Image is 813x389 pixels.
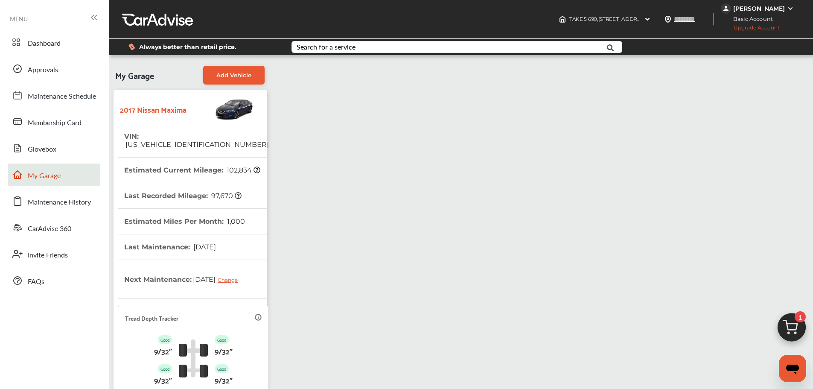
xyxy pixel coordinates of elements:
th: Estimated Miles Per Month : [124,209,245,234]
a: Add Vehicle [203,66,265,85]
a: Maintenance History [8,190,100,212]
strong: 2017 Nissan Maxima [120,102,186,116]
img: tire_track_logo.b900bcbc.svg [179,339,208,377]
th: Estimated Current Mileage : [124,158,260,183]
span: 97,670 [210,192,242,200]
span: Upgrade Account [721,24,780,35]
div: [PERSON_NAME] [733,5,785,12]
span: Glovebox [28,144,56,155]
span: [DATE] [192,269,244,290]
span: 1,000 [226,217,245,225]
img: Vehicle [186,94,254,124]
div: Change [218,277,242,283]
a: Membership Card [8,111,100,133]
div: Search for a service [297,44,356,50]
span: Dashboard [28,38,61,49]
img: header-divider.bc55588e.svg [713,13,714,26]
span: Invite Friends [28,250,68,261]
p: 9/32" [154,373,172,386]
img: cart_icon.3d0951e8.svg [771,309,812,350]
p: Good [215,335,229,344]
span: Add Vehicle [216,72,251,79]
span: 1 [795,311,806,322]
img: dollor_label_vector.a70140d1.svg [128,43,135,50]
span: CarAdvise 360 [28,223,71,234]
iframe: Button to launch messaging window [779,355,806,382]
p: 9/32" [215,344,233,357]
span: [DATE] [192,243,216,251]
a: Approvals [8,58,100,80]
a: Dashboard [8,31,100,53]
img: header-home-logo.8d720a4f.svg [559,16,566,23]
a: My Garage [8,164,100,186]
p: Good [158,364,172,373]
span: Maintenance Schedule [28,91,96,102]
span: FAQs [28,276,44,287]
a: Glovebox [8,137,100,159]
p: 9/32" [154,344,172,357]
span: Approvals [28,64,58,76]
a: Invite Friends [8,243,100,265]
p: Good [158,335,172,344]
a: CarAdvise 360 [8,216,100,239]
p: Good [215,364,229,373]
span: 102,834 [225,166,260,174]
img: location_vector.a44bc228.svg [664,16,671,23]
a: FAQs [8,269,100,292]
span: Membership Card [28,117,82,129]
span: Maintenance History [28,197,91,208]
span: My Garage [28,170,61,181]
th: Last Recorded Mileage : [124,183,242,208]
th: Next Maintenance : [124,260,244,298]
span: Always better than retail price. [139,44,236,50]
img: WGsFRI8htEPBVLJbROoPRyZpYNWhNONpIPPETTm6eUC0GeLEiAAAAAElFTkSuQmCC [787,5,794,12]
th: Last Maintenance : [124,234,216,260]
span: My Garage [115,66,154,85]
p: 9/32" [215,373,233,386]
img: header-down-arrow.9dd2ce7d.svg [644,16,651,23]
a: Maintenance Schedule [8,84,100,106]
img: jVpblrzwTbfkPYzPPzSLxeg0AAAAASUVORK5CYII= [721,3,731,14]
span: Basic Account [722,15,779,23]
span: [US_VEHICLE_IDENTIFICATION_NUMBER] [124,140,269,149]
p: Tread Depth Tracker [125,313,178,323]
th: VIN : [124,124,269,157]
span: MENU [10,15,28,22]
